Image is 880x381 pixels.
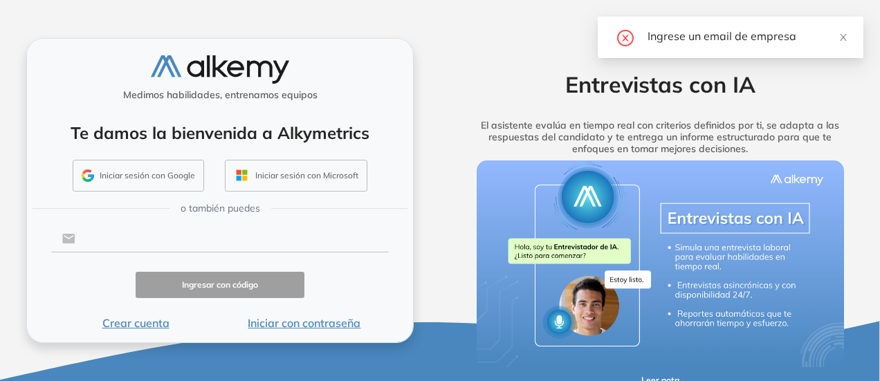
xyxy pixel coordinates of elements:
img: logo-alkemy [151,55,289,84]
img: OUTLOOK_ICON [234,167,250,183]
span: close [838,32,848,42]
div: Ingrese un email de empresa [648,28,847,44]
img: GMAIL_ICON [82,169,94,182]
img: img-more-info [477,160,844,367]
button: Iniciar sesión con Microsoft [225,160,367,192]
h5: Medimos habilidades, entrenamos equipos [33,89,407,101]
button: Iniciar con contraseña [220,315,389,331]
button: Ingresar con código [136,272,304,299]
h4: Te damos la bienvenida a Alkymetrics [45,123,395,143]
button: Crear cuenta [51,315,220,331]
span: close-circle [617,28,634,46]
span: o también puedes [181,201,260,216]
h5: El asistente evalúa en tiempo real con criterios definidos por ti, se adapta a las respuestas del... [456,120,864,154]
h2: Entrevistas con IA [456,71,864,97]
button: Iniciar sesión con Google [73,160,204,192]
